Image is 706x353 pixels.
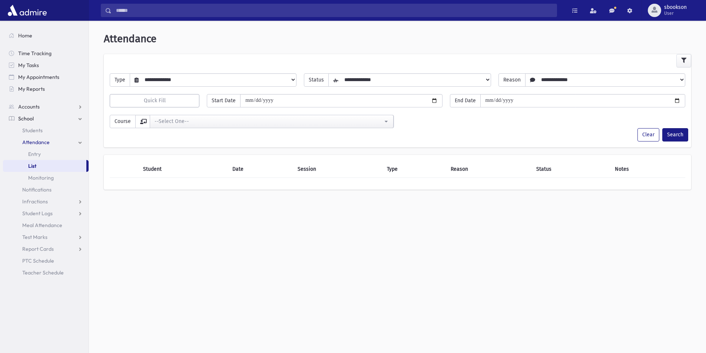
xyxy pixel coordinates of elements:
[664,4,687,10] span: sbookson
[18,62,39,69] span: My Tasks
[3,47,89,59] a: Time Tracking
[22,139,50,146] span: Attendance
[22,210,53,217] span: Student Logs
[3,30,89,41] a: Home
[3,196,89,207] a: Infractions
[18,86,45,92] span: My Reports
[3,113,89,124] a: School
[22,234,47,240] span: Test Marks
[110,94,199,107] button: Quick Fill
[18,74,59,80] span: My Appointments
[155,117,383,125] div: --Select One--
[610,161,685,178] th: Notes
[293,161,382,178] th: Session
[3,231,89,243] a: Test Marks
[3,124,89,136] a: Students
[3,148,89,160] a: Entry
[22,186,52,193] span: Notifications
[3,207,89,219] a: Student Logs
[139,161,228,178] th: Student
[22,198,48,205] span: Infractions
[28,151,41,157] span: Entry
[450,94,481,107] span: End Date
[3,243,89,255] a: Report Cards
[28,163,36,169] span: List
[3,267,89,279] a: Teacher Schedule
[3,101,89,113] a: Accounts
[22,246,54,252] span: Report Cards
[3,71,89,83] a: My Appointments
[18,115,34,122] span: School
[22,127,43,134] span: Students
[532,161,610,178] th: Status
[3,219,89,231] a: Meal Attendance
[22,257,54,264] span: PTC Schedule
[664,10,687,16] span: User
[112,4,557,17] input: Search
[382,161,447,178] th: Type
[6,3,49,18] img: AdmirePro
[110,73,130,87] span: Type
[28,174,54,181] span: Monitoring
[446,161,532,178] th: Reason
[104,33,156,45] span: Attendance
[150,115,394,128] button: --Select One--
[637,128,659,141] button: Clear
[3,83,89,95] a: My Reports
[18,50,52,57] span: Time Tracking
[662,128,688,141] button: Search
[498,73,526,87] span: Reason
[3,136,89,148] a: Attendance
[22,269,64,276] span: Teacher Schedule
[22,222,62,229] span: Meal Attendance
[18,103,40,110] span: Accounts
[3,255,89,267] a: PTC Schedule
[3,184,89,196] a: Notifications
[304,73,329,87] span: Status
[3,160,86,172] a: List
[228,161,293,178] th: Date
[3,172,89,184] a: Monitoring
[18,32,32,39] span: Home
[110,115,136,128] span: Course
[144,97,166,104] span: Quick Fill
[207,94,241,107] span: Start Date
[3,59,89,71] a: My Tasks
